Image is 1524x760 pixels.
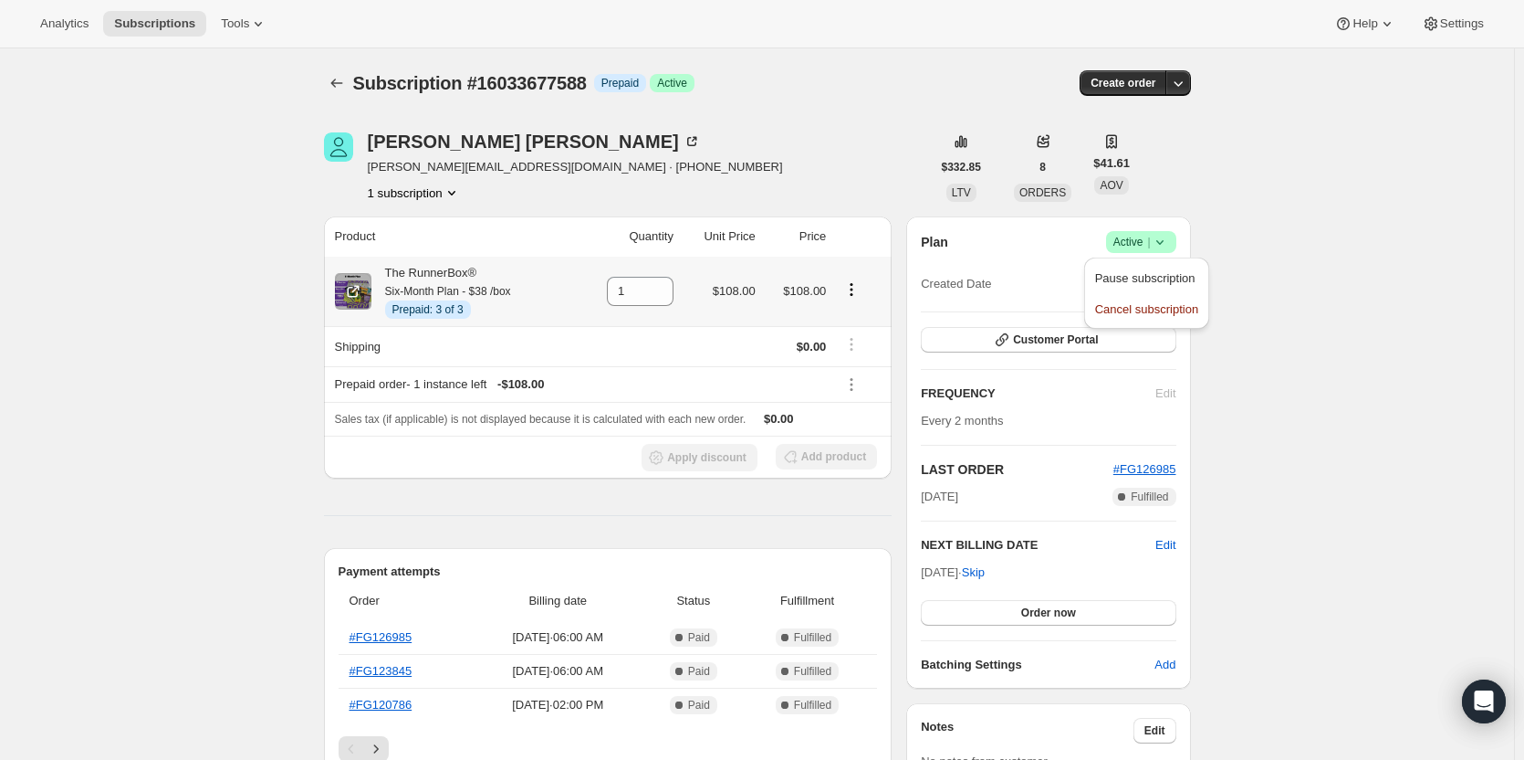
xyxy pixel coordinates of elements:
span: Create order [1091,76,1155,90]
button: Settings [1411,11,1495,37]
h2: FREQUENCY [921,385,1155,403]
span: Paid [688,698,710,712]
span: Billing date [477,592,639,610]
button: Analytics [29,11,99,37]
span: Pause subscription [1095,271,1195,285]
span: $0.00 [797,340,827,354]
span: Every 2 months [921,414,1003,427]
span: Prepaid: 3 of 3 [392,302,464,317]
span: Skip [962,564,985,582]
span: Fulfilled [794,630,831,645]
span: Settings [1440,16,1484,31]
span: | [1147,235,1150,249]
a: #FG126985 [350,630,412,644]
a: #FG120786 [350,698,412,712]
span: LTV [952,186,971,199]
span: Add [1154,656,1175,674]
button: Product actions [368,184,461,202]
button: 8 [1028,154,1057,180]
th: Unit Price [679,216,761,257]
span: Cancel subscription [1095,302,1198,316]
span: [DATE] · 06:00 AM [477,662,639,681]
th: Order [339,581,472,621]
span: [DATE] · 02:00 PM [477,696,639,714]
span: 8 [1039,160,1046,174]
button: Edit [1155,536,1175,554]
span: Fulfillment [748,592,866,610]
h6: Batching Settings [921,656,1154,674]
h2: Plan [921,233,948,251]
button: Create order [1080,70,1166,96]
span: Tools [221,16,249,31]
span: $41.61 [1093,154,1130,173]
span: Active [657,76,687,90]
span: Paid [688,630,710,645]
span: AOV [1100,179,1122,192]
span: Analytics [40,16,89,31]
h2: LAST ORDER [921,460,1113,479]
th: Quantity [577,216,679,257]
span: [DATE] · [921,565,985,579]
div: Prepaid order - 1 instance left [335,375,827,394]
button: Edit [1133,718,1176,744]
span: [PERSON_NAME][EMAIL_ADDRESS][DOMAIN_NAME] · [PHONE_NUMBER] [368,158,783,176]
span: Status [650,592,737,610]
button: Customer Portal [921,327,1175,353]
span: - $108.00 [497,375,544,394]
button: Cancel subscription [1090,294,1204,323]
button: Subscriptions [103,11,206,37]
div: [PERSON_NAME] [PERSON_NAME] [368,132,701,151]
th: Product [324,216,578,257]
span: Created Date [921,275,991,293]
span: $108.00 [713,284,756,298]
span: Fulfilled [1131,490,1168,504]
span: Help [1352,16,1377,31]
span: Active [1113,233,1169,251]
button: Order now [921,600,1175,626]
span: ORDERS [1019,186,1066,199]
span: Subscription #16033677588 [353,73,587,93]
span: $108.00 [783,284,826,298]
span: Fulfilled [794,698,831,712]
div: Open Intercom Messenger [1462,680,1506,723]
button: Product actions [837,280,866,300]
small: Six-Month Plan - $38 /box [385,285,511,298]
span: Prepaid [601,76,639,90]
button: Tools [210,11,278,37]
span: Fulfilled [794,664,831,679]
th: Shipping [324,326,578,366]
span: Candace Bryant [324,132,353,162]
span: Edit [1144,723,1165,738]
button: Pause subscription [1090,263,1204,292]
img: product img [335,273,371,310]
span: [DATE] [921,488,958,506]
a: #FG123845 [350,664,412,678]
span: $332.85 [942,160,981,174]
button: Add [1143,650,1186,680]
span: [DATE] · 06:00 AM [477,628,639,647]
h2: NEXT BILLING DATE [921,536,1155,554]
th: Price [761,216,832,257]
div: The RunnerBox® [371,264,511,319]
button: Help [1323,11,1406,37]
a: #FG126985 [1113,462,1176,476]
span: Order now [1021,606,1076,620]
button: Skip [951,558,996,587]
span: Customer Portal [1013,332,1098,347]
span: Subscriptions [114,16,195,31]
h2: Payment attempts [339,563,878,581]
span: Paid [688,664,710,679]
button: Subscriptions [324,70,350,96]
button: #FG126985 [1113,460,1176,479]
span: Sales tax (if applicable) is not displayed because it is calculated with each new order. [335,413,746,426]
button: Shipping actions [837,334,866,354]
button: $332.85 [931,154,992,180]
span: $0.00 [764,412,794,426]
h3: Notes [921,718,1133,744]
